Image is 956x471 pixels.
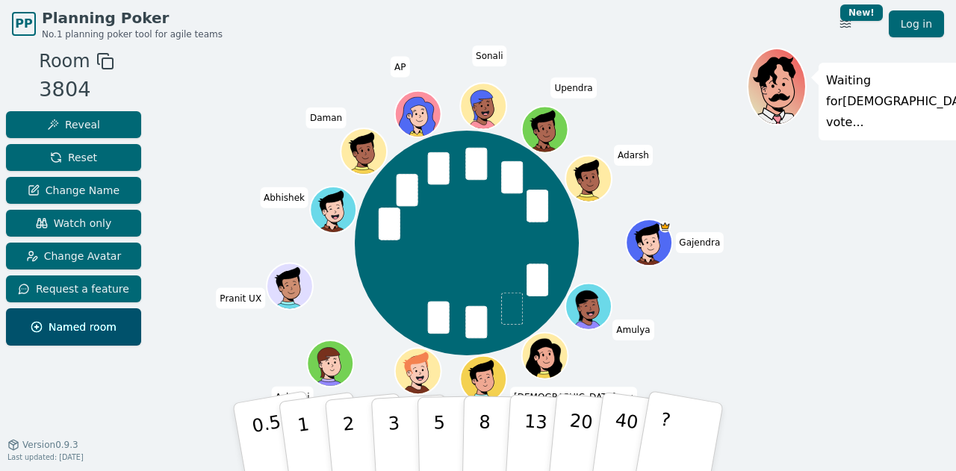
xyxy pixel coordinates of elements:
span: Click to change your name [614,145,653,166]
button: Reset [6,144,141,171]
span: Click to change your name [306,107,346,128]
span: Click to change your name [391,57,409,78]
button: Click to change your avatar [524,334,567,378]
button: Change Name [6,177,141,204]
span: PP [15,15,32,33]
span: Click to change your name [260,187,308,208]
span: Click to change your name [510,387,637,408]
span: Version 0.9.3 [22,439,78,451]
span: Click to change your name [472,46,507,66]
div: New! [840,4,883,21]
button: Version0.9.3 [7,439,78,451]
button: Named room [6,308,141,346]
span: Last updated: [DATE] [7,453,84,461]
span: Room [39,48,90,75]
span: Gajendra is the host [659,221,671,232]
button: New! [832,10,859,37]
span: Click to change your name [675,232,724,253]
span: Change Name [28,183,119,198]
a: PPPlanning PokerNo.1 planning poker tool for agile teams [12,7,223,40]
span: Planning Poker [42,7,223,28]
span: Click to change your name [612,319,654,340]
button: Watch only [6,210,141,237]
a: Log in [889,10,944,37]
span: Request a feature [18,281,129,296]
span: Click to change your name [216,288,265,309]
span: Change Avatar [26,249,122,263]
span: Named room [31,319,117,334]
button: Request a feature [6,275,141,302]
span: Click to change your name [272,387,314,408]
span: Click to change your name [550,78,596,99]
span: Reset [50,150,97,165]
span: Reveal [47,117,100,132]
button: Reveal [6,111,141,138]
button: Change Avatar [6,243,141,269]
div: 3804 [39,75,114,105]
span: No.1 planning poker tool for agile teams [42,28,223,40]
span: Watch only [36,216,112,231]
